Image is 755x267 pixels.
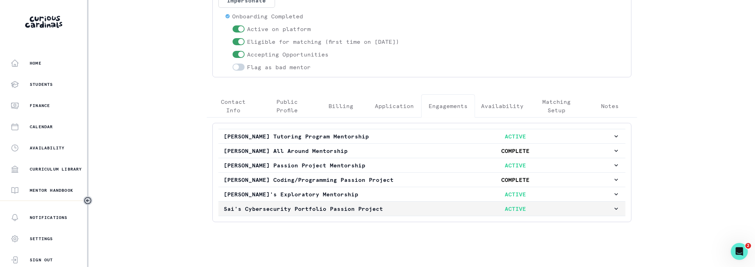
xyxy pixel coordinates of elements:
[30,188,73,193] p: Mentor Handbook
[224,190,418,198] p: [PERSON_NAME]'s Exploratory Mentorship
[213,97,254,114] p: Contact Info
[266,97,308,114] p: Public Profile
[224,132,418,141] p: [PERSON_NAME] Tutoring Program Mentorship
[30,124,53,130] p: Calendar
[30,215,68,220] p: Notifications
[418,204,613,213] p: ACTIVE
[224,161,418,170] p: [PERSON_NAME] Passion Project Mentorship
[83,196,92,205] button: Toggle sidebar
[30,166,82,172] p: Curriculum Library
[536,97,577,114] p: Matching Setup
[247,25,311,33] p: Active on platform
[30,257,53,263] p: Sign Out
[30,82,53,87] p: Students
[218,202,625,216] button: Sai's Cybersecurity Portfolio Passion ProjectACTIVE
[745,243,751,249] span: 2
[481,102,524,110] p: Availability
[418,161,613,170] p: ACTIVE
[731,243,748,260] iframe: Intercom live chat
[247,37,400,46] p: Eligible for matching (first time on [DATE])
[418,132,613,141] p: ACTIVE
[247,50,329,59] p: Accepting Opportunities
[30,145,64,151] p: Availability
[429,102,468,110] p: Engagements
[25,16,62,28] img: Curious Cardinals Logo
[218,173,625,187] button: [PERSON_NAME] Coding/Programming Passion ProjectCOMPLETE
[247,63,311,71] p: Flag as bad mentor
[601,102,619,110] p: Notes
[224,204,418,213] p: Sai's Cybersecurity Portfolio Passion Project
[418,147,613,155] p: COMPLETE
[30,60,41,66] p: Home
[218,129,625,143] button: [PERSON_NAME] Tutoring Program MentorshipACTIVE
[30,103,50,108] p: Finance
[30,236,53,242] p: Settings
[375,102,414,110] p: Application
[218,144,625,158] button: [PERSON_NAME] All Around MentorshipCOMPLETE
[224,176,418,184] p: [PERSON_NAME] Coding/Programming Passion Project
[224,147,418,155] p: [PERSON_NAME] All Around Mentorship
[418,176,613,184] p: COMPLETE
[233,12,303,20] p: Onboarding Completed
[418,190,613,198] p: ACTIVE
[218,187,625,201] button: [PERSON_NAME]'s Exploratory MentorshipACTIVE
[218,158,625,172] button: [PERSON_NAME] Passion Project MentorshipACTIVE
[328,102,353,110] p: Billing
